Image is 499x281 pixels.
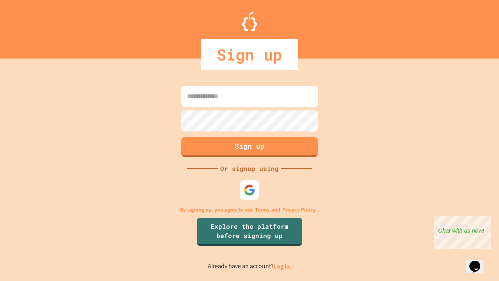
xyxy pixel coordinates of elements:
a: Terms [255,206,269,214]
div: Or signup using [218,164,281,173]
img: Logo.svg [242,12,257,31]
a: Privacy Policy [282,206,316,214]
iframe: chat widget [434,216,491,249]
p: By signing up, you agree to our and . [180,206,319,214]
div: Sign up [201,39,298,70]
a: Explore the platform before signing up [197,218,302,246]
iframe: chat widget [466,250,491,273]
img: google-icon.svg [244,184,255,196]
p: Already have an account? [208,261,292,271]
button: Sign up [181,137,318,157]
a: Log in. [274,262,292,270]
